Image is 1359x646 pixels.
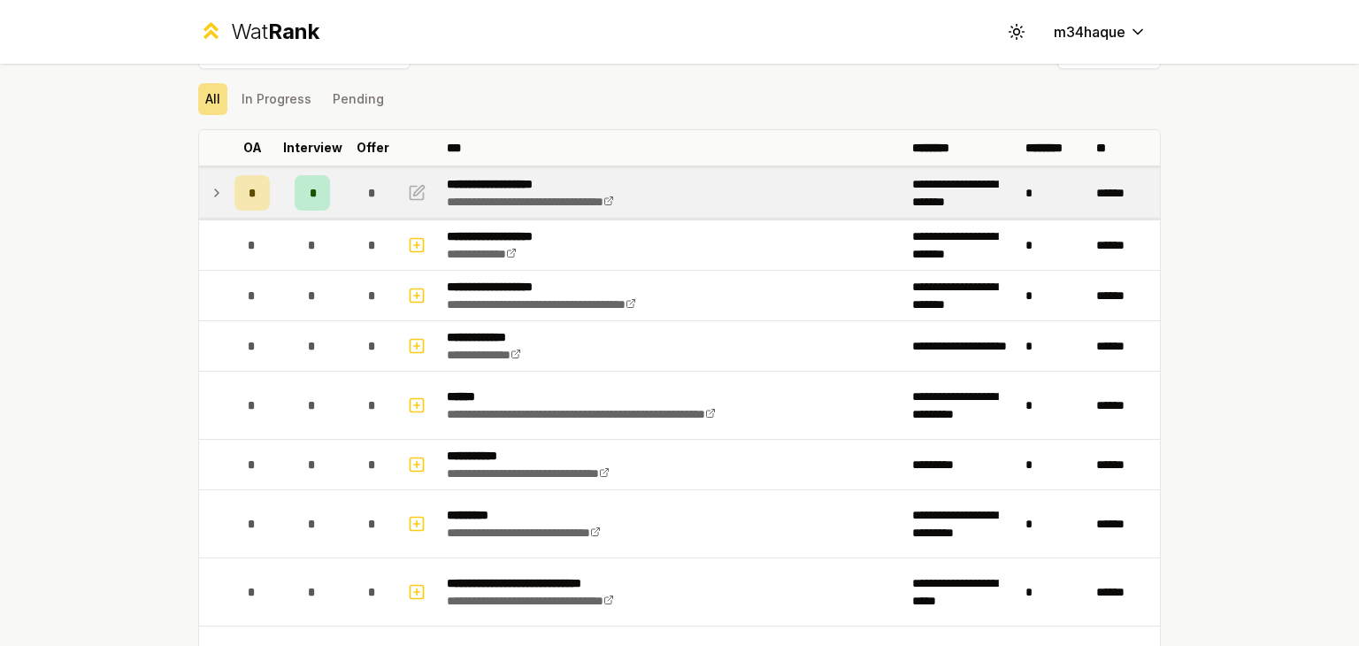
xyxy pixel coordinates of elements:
[198,18,319,46] a: WatRank
[198,83,227,115] button: All
[231,18,319,46] div: Wat
[326,83,391,115] button: Pending
[268,19,319,44] span: Rank
[357,139,389,157] p: Offer
[234,83,319,115] button: In Progress
[243,139,262,157] p: OA
[1040,16,1161,48] button: m34haque
[283,139,342,157] p: Interview
[1054,21,1125,42] span: m34haque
